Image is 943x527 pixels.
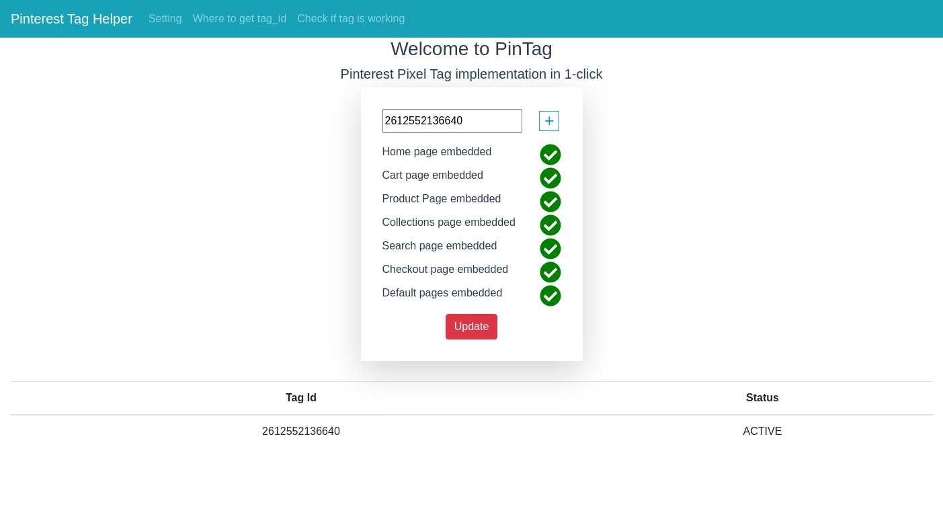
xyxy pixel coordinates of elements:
[544,108,555,134] span: +
[372,144,502,167] div: Home page embedded
[11,5,132,32] a: Pinterest Tag Helper
[10,381,592,415] th: Tag Id
[372,238,507,261] div: Search page embedded
[446,314,498,339] button: Update
[454,321,489,332] span: Update
[292,5,410,32] a: Check if tag is working
[10,415,592,448] td: 2612552136640
[382,109,522,133] input: paste your tag id here
[592,381,933,415] th: Status
[372,214,526,238] div: Collections page embedded
[592,415,933,448] td: ACTIVE
[372,285,513,309] div: Default pages embedded
[372,191,511,214] div: Product Page embedded
[143,5,188,32] a: Setting
[188,5,292,32] a: Where to get tag_id
[372,167,493,191] div: Cart page embedded
[372,261,519,285] div: Checkout page embedded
